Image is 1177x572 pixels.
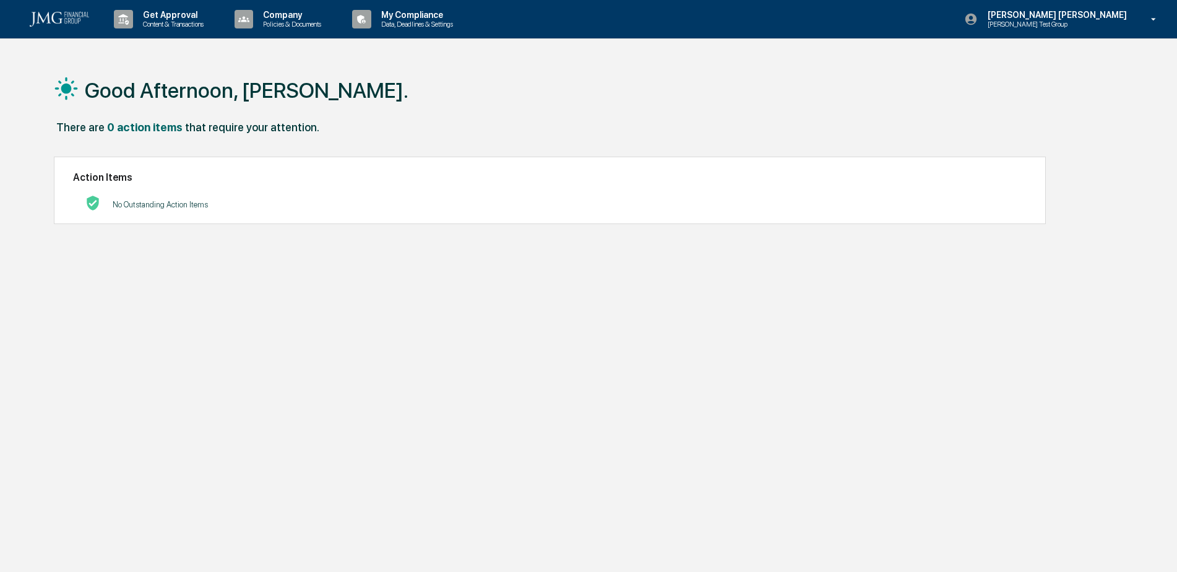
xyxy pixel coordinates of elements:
[133,20,210,28] p: Content & Transactions
[30,12,89,27] img: logo
[978,10,1133,20] p: [PERSON_NAME] [PERSON_NAME]
[85,78,408,103] h1: Good Afternoon, [PERSON_NAME].
[185,121,319,134] div: that require your attention.
[133,10,210,20] p: Get Approval
[85,196,100,210] img: No Actions logo
[1137,531,1171,565] iframe: Open customer support
[113,200,208,209] p: No Outstanding Action Items
[253,20,327,28] p: Policies & Documents
[371,20,459,28] p: Data, Deadlines & Settings
[56,121,105,134] div: There are
[371,10,459,20] p: My Compliance
[978,20,1099,28] p: [PERSON_NAME] Test Group
[107,121,183,134] div: 0 action items
[253,10,327,20] p: Company
[73,171,1027,183] h2: Action Items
